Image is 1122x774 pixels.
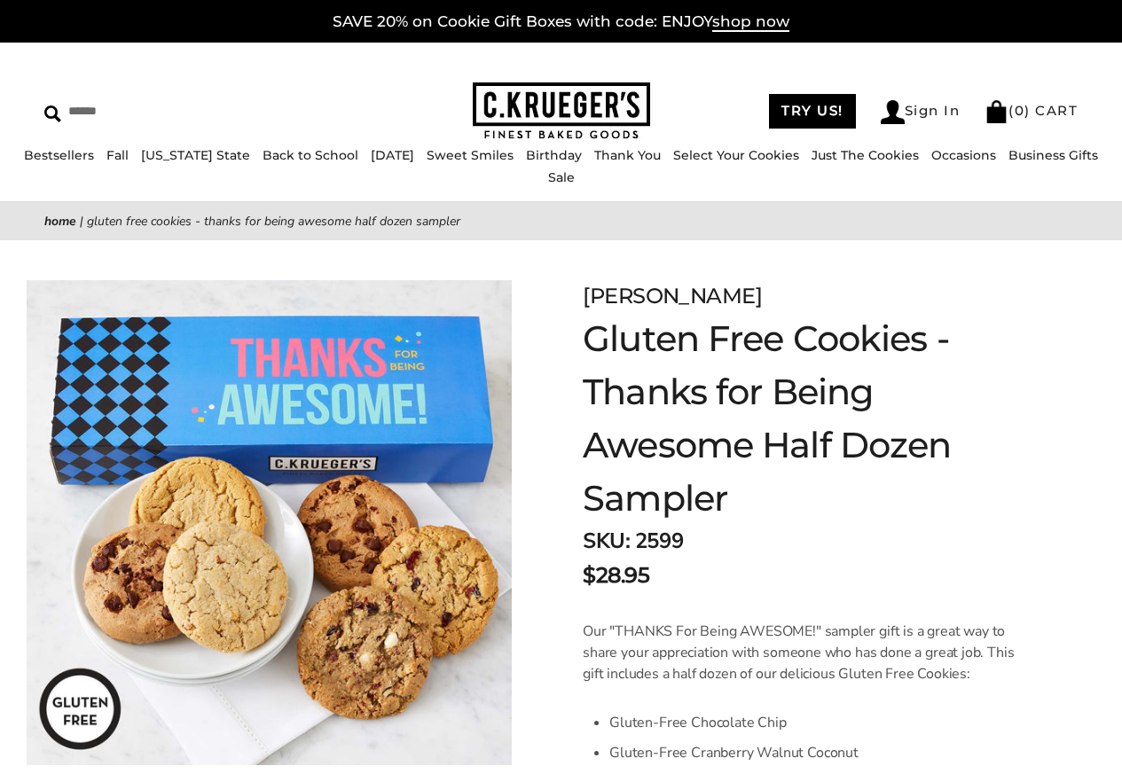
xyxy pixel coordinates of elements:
a: Fall [106,147,129,163]
a: Select Your Cookies [673,147,799,163]
img: Search [44,106,61,122]
a: Just The Cookies [812,147,919,163]
img: Bag [985,100,1008,123]
span: Gluten-Free Chocolate Chip [609,713,786,732]
div: [PERSON_NAME] [583,280,1033,312]
a: Business Gifts [1008,147,1098,163]
a: Birthday [526,147,582,163]
img: C.KRUEGER'S [473,82,650,140]
a: Bestsellers [24,147,94,163]
a: [US_STATE] State [141,147,250,163]
span: $28.95 [583,559,649,591]
a: Home [44,213,76,230]
span: 2599 [635,527,683,555]
img: Gluten Free Cookies - Thanks for Being Awesome Half Dozen Sampler [27,280,512,765]
span: | [80,213,83,230]
nav: breadcrumbs [44,211,1078,231]
a: Sign In [881,100,961,124]
strong: SKU: [583,527,630,555]
img: Account [881,100,905,124]
span: shop now [712,12,789,32]
input: Search [44,98,281,125]
span: 0 [1015,102,1025,119]
a: TRY US! [769,94,856,129]
p: Our "THANKS For Being AWESOME!" sampler gift is a great way to share your appreciation with someo... [583,621,1033,684]
a: Occasions [931,147,996,163]
h1: Gluten Free Cookies - Thanks for Being Awesome Half Dozen Sampler [583,312,1033,525]
a: Back to School [263,147,358,163]
a: (0) CART [985,102,1078,119]
a: SAVE 20% on Cookie Gift Boxes with code: ENJOYshop now [333,12,789,32]
a: Sweet Smiles [427,147,514,163]
a: [DATE] [371,147,414,163]
span: Gluten Free Cookies - Thanks for Being Awesome Half Dozen Sampler [87,213,460,230]
span: Gluten-Free Cranberry Walnut Coconut [609,743,859,762]
a: Sale [548,169,575,185]
a: Thank You [594,147,661,163]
